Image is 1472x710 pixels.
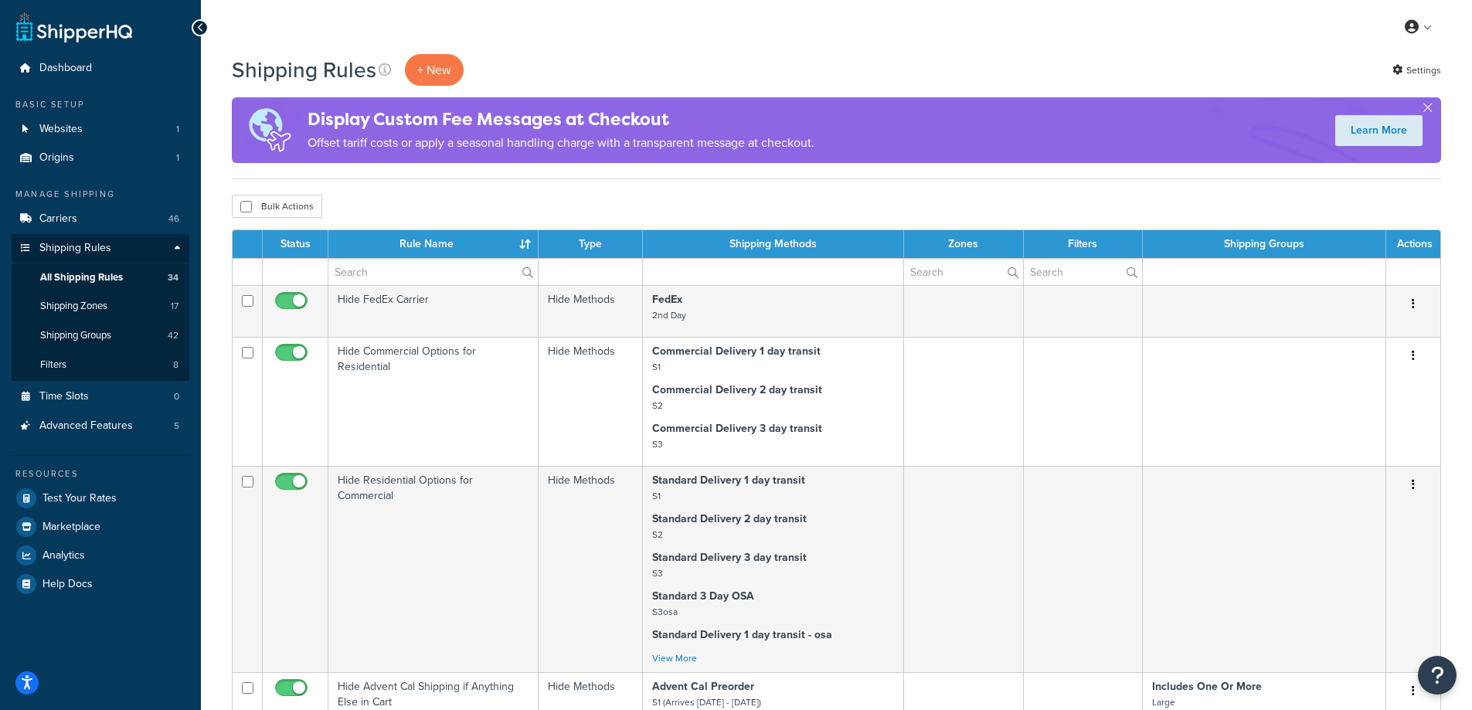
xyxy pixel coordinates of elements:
div: Manage Shipping [12,188,189,201]
li: All Shipping Rules [12,263,189,292]
td: Hide Commercial Options for Residential [328,337,539,466]
a: ShipperHQ Home [16,12,132,42]
th: Zones [904,230,1024,258]
td: Hide Residential Options for Commercial [328,466,539,672]
small: S3 [652,566,663,580]
a: Marketplace [12,513,189,541]
p: Offset tariff costs or apply a seasonal handling charge with a transparent message at checkout. [308,132,814,154]
div: Basic Setup [12,98,189,111]
strong: Standard Delivery 1 day transit - osa [652,627,832,643]
p: + New [405,54,464,86]
td: Hide Methods [539,466,643,672]
div: Resources [12,467,189,481]
span: Origins [39,151,74,165]
span: 8 [173,358,178,372]
span: 1 [176,151,179,165]
strong: Commercial Delivery 3 day transit [652,420,822,437]
input: Search [328,259,538,285]
strong: Standard 3 Day OSA [652,588,754,604]
span: 5 [174,420,179,433]
a: Advanced Features 5 [12,412,189,440]
span: 17 [171,300,178,313]
small: S2 [652,399,663,413]
a: Shipping Rules [12,234,189,263]
li: Shipping Zones [12,292,189,321]
th: Shipping Methods [643,230,904,258]
strong: Commercial Delivery 1 day transit [652,343,821,359]
strong: Includes One Or More [1152,678,1262,695]
span: Test Your Rates [42,492,117,505]
li: Help Docs [12,570,189,598]
span: Carriers [39,212,77,226]
small: S3osa [652,605,678,619]
td: Hide Methods [539,285,643,337]
a: Shipping Groups 42 [12,321,189,350]
a: Websites 1 [12,115,189,144]
li: Websites [12,115,189,144]
li: Time Slots [12,382,189,411]
span: Analytics [42,549,85,562]
a: Dashboard [12,54,189,83]
strong: Standard Delivery 1 day transit [652,472,805,488]
small: S3 [652,437,663,451]
a: Test Your Rates [12,484,189,512]
small: S1 [652,489,661,503]
a: Origins 1 [12,144,189,172]
span: All Shipping Rules [40,271,123,284]
strong: Advent Cal Preorder [652,678,754,695]
a: Learn More [1335,115,1423,146]
a: View More [652,651,697,665]
small: 2nd Day [652,308,686,322]
th: Status [263,230,328,258]
button: Open Resource Center [1418,656,1457,695]
input: Search [1024,259,1142,285]
span: Filters [40,358,66,372]
span: Shipping Zones [40,300,107,313]
span: Time Slots [39,390,89,403]
li: Origins [12,144,189,172]
h1: Shipping Rules [232,55,376,85]
strong: FedEx [652,291,682,307]
li: Carriers [12,205,189,233]
span: Advanced Features [39,420,133,433]
span: Websites [39,123,83,136]
span: Shipping Groups [40,329,111,342]
span: 34 [168,271,178,284]
th: Rule Name : activate to sort column ascending [328,230,539,258]
a: Shipping Zones 17 [12,292,189,321]
a: Analytics [12,542,189,569]
span: 1 [176,123,179,136]
a: Filters 8 [12,351,189,379]
strong: Standard Delivery 3 day transit [652,549,807,566]
input: Search [904,259,1023,285]
span: 46 [168,212,179,226]
span: Help Docs [42,578,93,591]
th: Type [539,230,643,258]
td: Hide FedEx Carrier [328,285,539,337]
img: duties-banner-06bc72dcb5fe05cb3f9472aba00be2ae8eb53ab6f0d8bb03d382ba314ac3c341.png [232,97,308,163]
th: Filters [1024,230,1143,258]
a: Time Slots 0 [12,382,189,411]
button: Bulk Actions [232,195,322,218]
span: Marketplace [42,521,100,534]
strong: Standard Delivery 2 day transit [652,511,807,527]
a: All Shipping Rules 34 [12,263,189,292]
a: Carriers 46 [12,205,189,233]
li: Shipping Rules [12,234,189,381]
strong: Commercial Delivery 2 day transit [652,382,822,398]
th: Shipping Groups [1143,230,1386,258]
span: 42 [168,329,178,342]
span: 0 [174,390,179,403]
td: Hide Methods [539,337,643,466]
li: Shipping Groups [12,321,189,350]
span: Shipping Rules [39,242,111,255]
a: Settings [1392,59,1441,81]
span: Dashboard [39,62,92,75]
li: Advanced Features [12,412,189,440]
h4: Display Custom Fee Messages at Checkout [308,107,814,132]
th: Actions [1386,230,1440,258]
